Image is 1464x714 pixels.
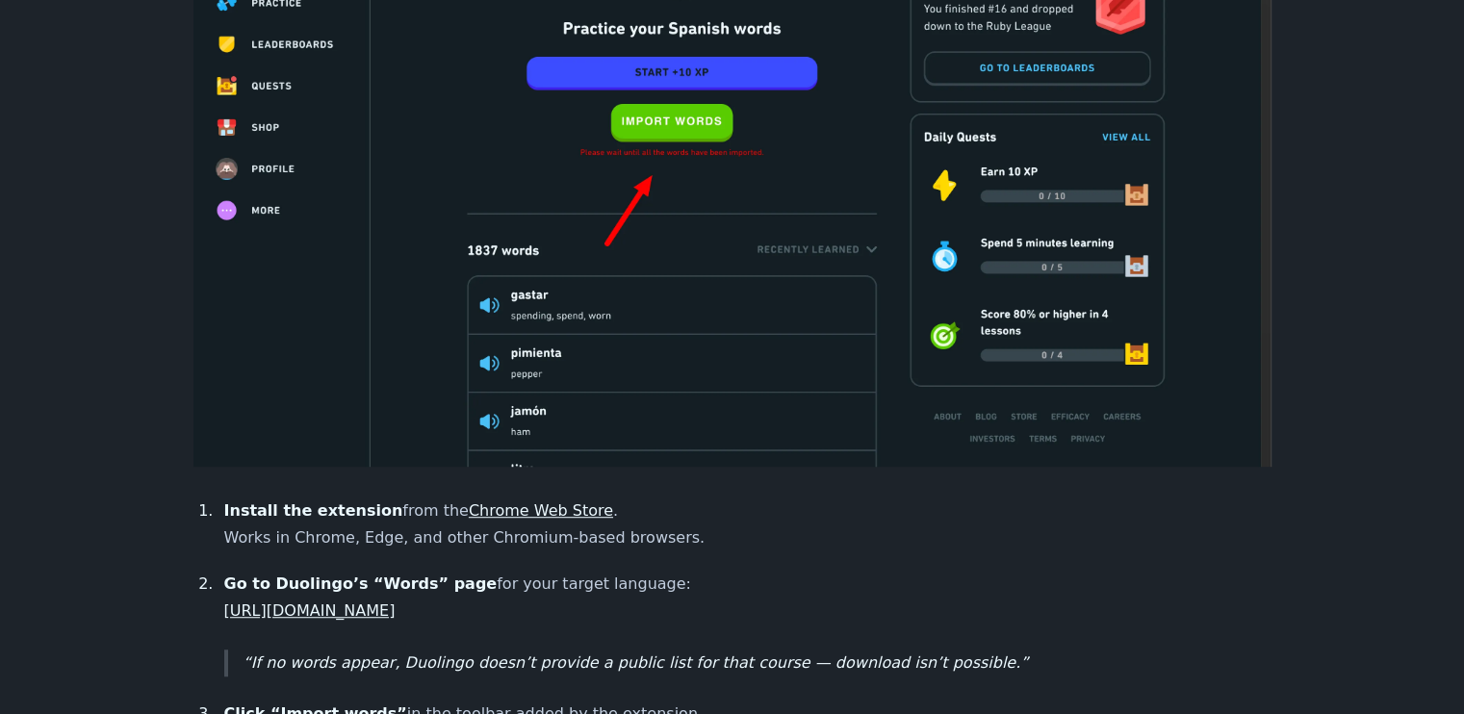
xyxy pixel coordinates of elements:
[244,650,1271,676] p: If no words appear, Duolingo doesn’t provide a public list for that course — download isn’t possi...
[224,574,498,593] strong: Go to Duolingo’s “Words” page
[224,497,1271,551] p: from the . Works in Chrome, Edge, and other Chromium-based browsers.
[224,501,403,520] strong: Install the extension
[469,501,613,520] a: Chrome Web Store
[224,601,396,620] a: [URL][DOMAIN_NAME]
[224,571,1271,625] p: for your target language:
